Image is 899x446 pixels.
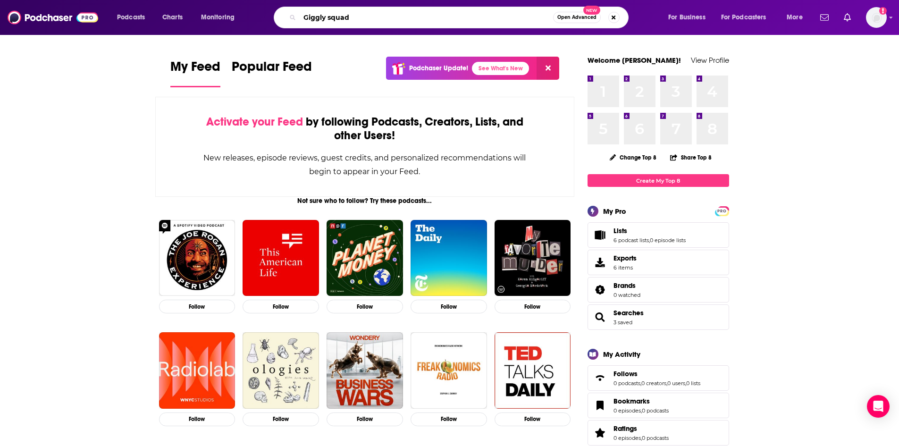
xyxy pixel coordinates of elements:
[866,7,887,28] button: Show profile menu
[243,220,319,296] img: This American Life
[553,12,601,23] button: Open AdvancedNew
[716,207,728,214] a: PRO
[591,256,610,269] span: Exports
[650,237,686,244] a: 0 episode lists
[232,59,312,87] a: Popular Feed
[867,395,890,418] div: Open Intercom Messenger
[495,332,571,409] img: TED Talks Daily
[203,115,527,143] div: by following Podcasts, Creators, Lists, and other Users!
[155,197,575,205] div: Not sure who to follow? Try these podcasts...
[691,56,729,65] a: View Profile
[588,304,729,330] span: Searches
[721,11,766,24] span: For Podcasters
[613,319,632,326] a: 3 saved
[8,8,98,26] img: Podchaser - Follow, Share and Rate Podcasts
[588,174,729,187] a: Create My Top 8
[409,64,468,72] p: Podchaser Update!
[613,407,641,414] a: 0 episodes
[411,412,487,426] button: Follow
[283,7,638,28] div: Search podcasts, credits, & more...
[840,9,855,25] a: Show notifications dropdown
[206,115,303,129] span: Activate your Feed
[588,56,681,65] a: Welcome [PERSON_NAME]!
[495,220,571,296] img: My Favorite Murder with Karen Kilgariff and Georgia Hardstark
[159,300,235,313] button: Follow
[613,309,644,317] a: Searches
[613,397,669,405] a: Bookmarks
[243,300,319,313] button: Follow
[591,426,610,439] a: Ratings
[641,435,642,441] span: ,
[686,380,700,387] a: 0 lists
[603,207,626,216] div: My Pro
[666,380,667,387] span: ,
[613,380,640,387] a: 0 podcasts
[327,412,403,426] button: Follow
[170,59,220,80] span: My Feed
[327,300,403,313] button: Follow
[411,220,487,296] img: The Daily
[591,311,610,324] a: Searches
[613,264,637,271] span: 6 items
[201,11,235,24] span: Monitoring
[685,380,686,387] span: ,
[588,250,729,275] a: Exports
[641,407,642,414] span: ,
[641,380,666,387] a: 0 creators
[591,228,610,242] a: Lists
[866,7,887,28] img: User Profile
[603,350,640,359] div: My Activity
[613,254,637,262] span: Exports
[642,435,669,441] a: 0 podcasts
[243,332,319,409] img: Ologies with Alie Ward
[866,7,887,28] span: Logged in as hjones
[613,292,640,298] a: 0 watched
[816,9,832,25] a: Show notifications dropdown
[232,59,312,80] span: Popular Feed
[613,424,669,433] a: Ratings
[613,370,700,378] a: Follows
[787,11,803,24] span: More
[159,412,235,426] button: Follow
[667,380,685,387] a: 0 users
[203,151,527,178] div: New releases, episode reviews, guest credits, and personalized recommendations will begin to appe...
[411,332,487,409] img: Freakonomics Radio
[604,151,663,163] button: Change Top 8
[591,371,610,385] a: Follows
[162,11,183,24] span: Charts
[327,220,403,296] img: Planet Money
[557,15,597,20] span: Open Advanced
[327,332,403,409] a: Business Wars
[613,281,640,290] a: Brands
[588,365,729,391] span: Follows
[591,399,610,412] a: Bookmarks
[156,10,188,25] a: Charts
[640,380,641,387] span: ,
[159,332,235,409] img: Radiolab
[588,277,729,303] span: Brands
[159,220,235,296] img: The Joe Rogan Experience
[591,283,610,296] a: Brands
[613,435,641,441] a: 0 episodes
[642,407,669,414] a: 0 podcasts
[588,222,729,248] span: Lists
[613,397,650,405] span: Bookmarks
[662,10,717,25] button: open menu
[613,227,686,235] a: Lists
[243,412,319,426] button: Follow
[670,148,712,167] button: Share Top 8
[117,11,145,24] span: Podcasts
[495,412,571,426] button: Follow
[495,300,571,313] button: Follow
[613,227,627,235] span: Lists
